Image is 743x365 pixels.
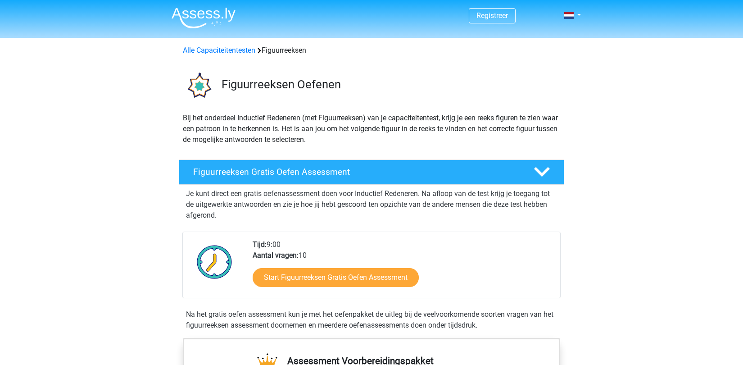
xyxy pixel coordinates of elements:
a: Start Figuurreeksen Gratis Oefen Assessment [253,268,419,287]
div: 9:00 10 [246,239,560,298]
p: Bij het onderdeel Inductief Redeneren (met Figuurreeksen) van je capaciteitentest, krijg je een r... [183,113,560,145]
div: Na het gratis oefen assessment kun je met het oefenpakket de uitleg bij de veelvoorkomende soorte... [182,309,561,331]
h3: Figuurreeksen Oefenen [222,78,557,91]
div: Figuurreeksen [179,45,564,56]
b: Tijd: [253,240,267,249]
img: Assessly [172,7,236,28]
b: Aantal vragen: [253,251,299,260]
a: Alle Capaciteitentesten [183,46,255,55]
p: Je kunt direct een gratis oefenassessment doen voor Inductief Redeneren. Na afloop van de test kr... [186,188,557,221]
img: Klok [192,239,237,284]
a: Registreer [476,11,508,20]
h4: Figuurreeksen Gratis Oefen Assessment [193,167,519,177]
a: Figuurreeksen Gratis Oefen Assessment [175,160,568,185]
img: figuurreeksen [179,67,217,105]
